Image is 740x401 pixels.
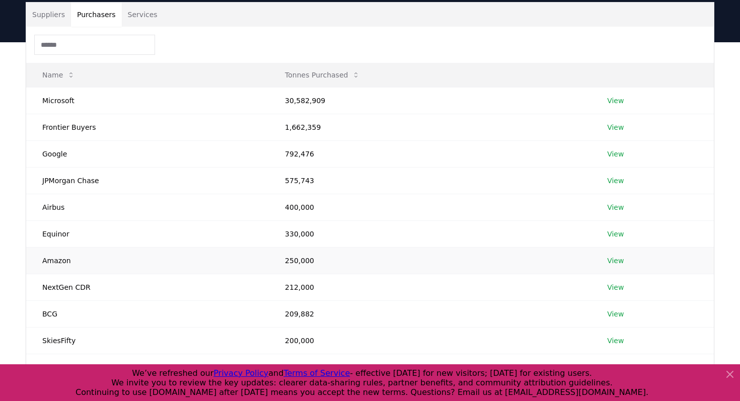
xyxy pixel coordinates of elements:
[26,140,269,167] td: Google
[269,220,591,247] td: 330,000
[269,247,591,274] td: 250,000
[26,194,269,220] td: Airbus
[269,274,591,300] td: 212,000
[607,149,624,159] a: View
[269,194,591,220] td: 400,000
[26,87,269,114] td: Microsoft
[26,114,269,140] td: Frontier Buyers
[607,256,624,266] a: View
[269,114,591,140] td: 1,662,359
[269,167,591,194] td: 575,743
[269,327,591,354] td: 200,000
[607,282,624,292] a: View
[26,327,269,354] td: SkiesFifty
[269,87,591,114] td: 30,582,909
[122,3,164,27] button: Services
[71,3,122,27] button: Purchasers
[607,176,624,186] a: View
[607,229,624,239] a: View
[26,247,269,274] td: Amazon
[26,3,71,27] button: Suppliers
[607,336,624,346] a: View
[607,96,624,106] a: View
[26,167,269,194] td: JPMorgan Chase
[607,309,624,319] a: View
[34,65,83,85] button: Name
[269,300,591,327] td: 209,882
[277,65,368,85] button: Tonnes Purchased
[26,274,269,300] td: NextGen CDR
[26,220,269,247] td: Equinor
[26,300,269,327] td: BCG
[607,202,624,212] a: View
[607,122,624,132] a: View
[269,140,591,167] td: 792,476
